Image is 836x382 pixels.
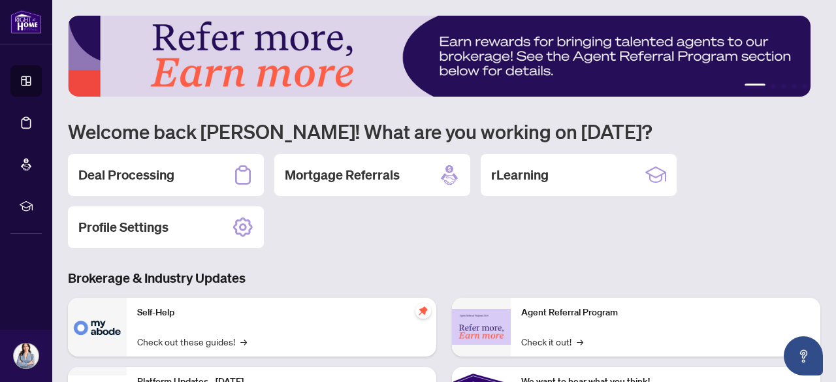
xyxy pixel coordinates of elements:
[781,84,786,89] button: 3
[415,303,431,319] span: pushpin
[521,334,583,349] a: Check it out!→
[14,343,39,368] img: Profile Icon
[802,84,807,89] button: 5
[745,84,765,89] button: 1
[68,16,811,97] img: Slide 0
[491,166,549,184] h2: rLearning
[452,309,511,345] img: Agent Referral Program
[78,166,174,184] h2: Deal Processing
[521,306,810,320] p: Agent Referral Program
[68,119,820,144] h1: Welcome back [PERSON_NAME]! What are you working on [DATE]?
[771,84,776,89] button: 2
[10,10,42,34] img: logo
[792,84,797,89] button: 4
[577,334,583,349] span: →
[137,334,247,349] a: Check out these guides!→
[784,336,823,375] button: Open asap
[78,218,169,236] h2: Profile Settings
[137,306,426,320] p: Self-Help
[285,166,400,184] h2: Mortgage Referrals
[68,298,127,357] img: Self-Help
[240,334,247,349] span: →
[68,269,820,287] h3: Brokerage & Industry Updates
